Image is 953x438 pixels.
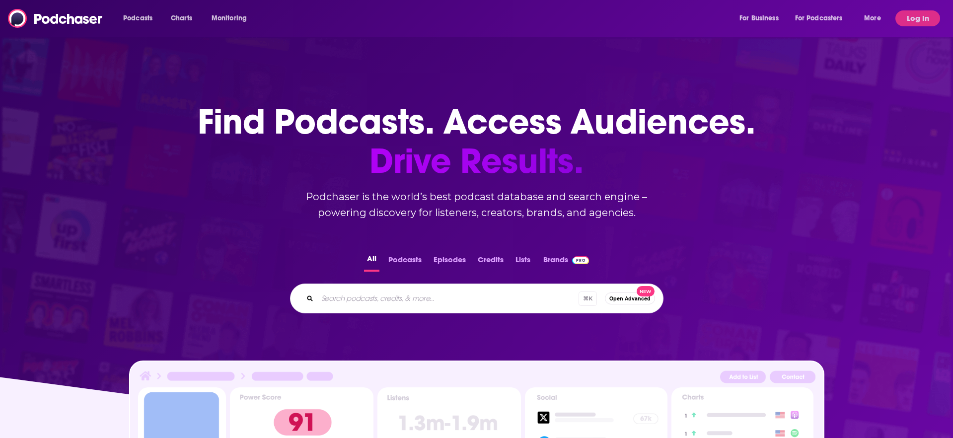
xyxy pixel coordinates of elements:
img: Podcast Insights Header [138,369,815,387]
button: All [364,252,379,272]
button: Lists [513,252,533,272]
a: BrandsPodchaser Pro [543,252,589,272]
button: Log In [895,10,940,26]
button: open menu [733,10,791,26]
span: For Business [739,11,779,25]
button: open menu [205,10,260,26]
img: Podchaser - Follow, Share and Rate Podcasts [8,9,103,28]
div: Search podcasts, credits, & more... [290,284,663,313]
span: Open Advanced [609,296,651,301]
button: open menu [789,10,857,26]
span: ⌘ K [579,292,597,306]
button: open menu [857,10,893,26]
span: More [864,11,881,25]
input: Search podcasts, credits, & more... [317,291,579,306]
button: Credits [475,252,507,272]
span: New [637,286,655,296]
span: Charts [171,11,192,25]
span: Drive Results. [198,142,755,181]
h1: Find Podcasts. Access Audiences. [198,102,755,181]
button: Podcasts [385,252,425,272]
span: Monitoring [212,11,247,25]
h2: Podchaser is the world’s best podcast database and search engine – powering discovery for listene... [278,189,675,220]
a: Charts [164,10,198,26]
button: Episodes [431,252,469,272]
span: Podcasts [123,11,152,25]
span: For Podcasters [795,11,843,25]
img: Podchaser Pro [572,256,589,264]
button: Open AdvancedNew [605,292,655,304]
button: open menu [116,10,165,26]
